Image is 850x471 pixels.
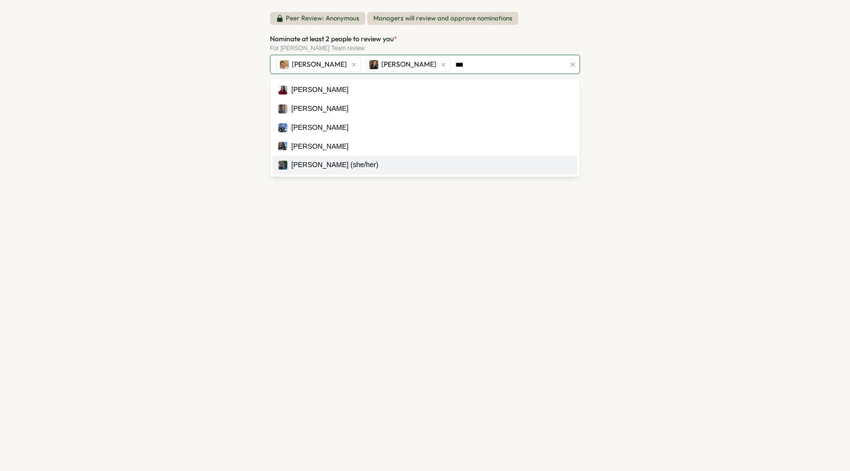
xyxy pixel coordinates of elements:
img: Haley Gilbert (she/her) [278,161,287,170]
div: [PERSON_NAME] [291,122,348,133]
span: [PERSON_NAME] [292,59,347,70]
span: Nominate at least 2 people to review you [270,34,394,43]
img: Vishal Patel [278,142,287,151]
span: Managers will review and approve nominations [367,12,518,25]
div: [PERSON_NAME] [291,85,348,95]
img: Ranjeet [280,60,289,69]
div: For [PERSON_NAME] Team review [270,45,580,52]
p: Peer Review: Anonymous [286,14,359,23]
div: [PERSON_NAME] [291,141,348,152]
img: Jordan Leventhal [278,123,287,132]
div: [PERSON_NAME] (she/her) [291,160,378,171]
span: [PERSON_NAME] [381,59,436,70]
img: Sarah Ahmari [369,60,378,69]
div: [PERSON_NAME] [291,103,348,114]
img: Nehali Jain [278,86,287,94]
img: Hayden Hall [278,104,287,113]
